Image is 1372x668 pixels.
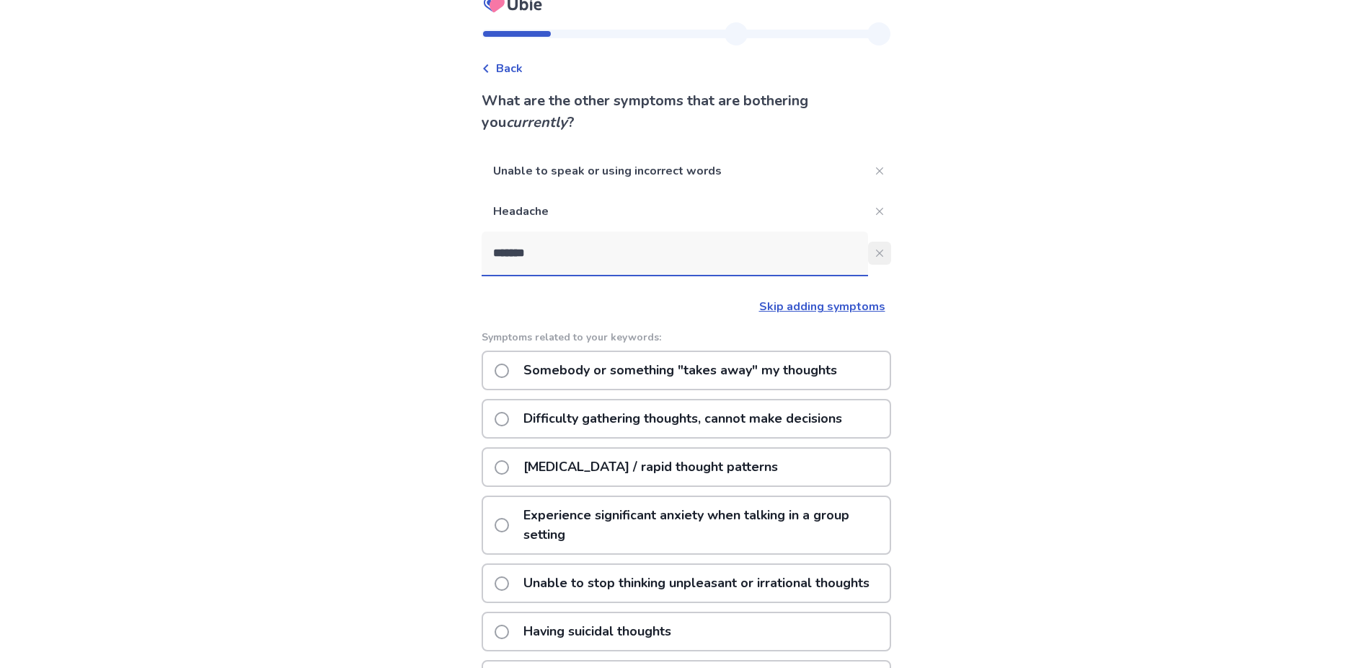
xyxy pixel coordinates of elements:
[515,565,878,602] p: Unable to stop thinking unpleasant or irrational thoughts
[496,60,523,77] span: Back
[515,613,680,650] p: Having suicidal thoughts
[515,400,851,437] p: Difficulty gathering thoughts, cannot make decisions
[482,232,868,275] input: Close
[759,299,885,315] a: Skip adding symptoms
[515,449,787,485] p: [MEDICAL_DATA] / rapid thought patterns
[515,352,846,389] p: Somebody or something "takes away" my thoughts
[868,200,891,223] button: Close
[482,330,891,345] p: Symptoms related to your keywords:
[868,159,891,183] button: Close
[506,113,567,132] i: currently
[482,90,891,133] p: What are the other symptoms that are bothering you ?
[482,151,868,191] p: Unable to speak or using incorrect words
[515,497,890,553] p: Experience significant anxiety when talking in a group setting
[868,242,891,265] button: Close
[482,191,868,232] p: Headache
